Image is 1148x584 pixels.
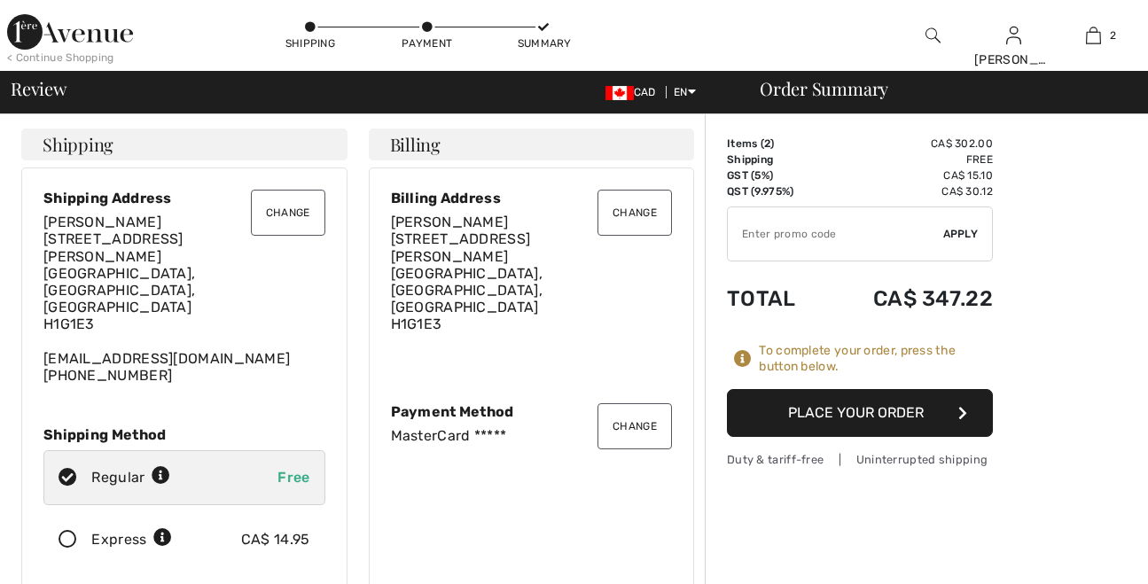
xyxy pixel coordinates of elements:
[605,86,634,100] img: Canadian Dollar
[728,207,943,261] input: Promo code
[391,190,673,206] div: Billing Address
[91,467,170,488] div: Regular
[391,403,673,420] div: Payment Method
[1110,27,1116,43] span: 2
[7,14,133,50] img: 1ère Avenue
[7,50,114,66] div: < Continue Shopping
[391,230,543,332] span: [STREET_ADDRESS][PERSON_NAME] [GEOGRAPHIC_DATA], [GEOGRAPHIC_DATA], [GEOGRAPHIC_DATA] H1G1E3
[518,35,571,51] div: Summary
[674,86,696,98] span: EN
[727,152,824,167] td: Shipping
[727,389,993,437] button: Place Your Order
[824,167,993,183] td: CA$ 15.10
[43,426,325,443] div: Shipping Method
[925,25,941,46] img: search the website
[1006,25,1021,46] img: My Info
[727,183,824,199] td: QST (9.975%)
[1006,27,1021,43] a: Sign In
[284,35,337,51] div: Shipping
[43,136,113,153] span: Shipping
[43,214,161,230] span: [PERSON_NAME]
[1086,25,1101,46] img: My Bag
[727,451,993,468] div: Duty & tariff-free | Uninterrupted shipping
[597,403,672,449] button: Change
[727,269,824,329] td: Total
[43,214,325,384] div: [EMAIL_ADDRESS][DOMAIN_NAME] [PHONE_NUMBER]
[391,214,509,230] span: [PERSON_NAME]
[824,136,993,152] td: CA$ 302.00
[43,190,325,206] div: Shipping Address
[943,226,979,242] span: Apply
[390,136,441,153] span: Billing
[251,190,325,236] button: Change
[727,167,824,183] td: GST (5%)
[974,51,1053,69] div: [PERSON_NAME]
[759,343,993,375] div: To complete your order, press the button below.
[1054,25,1133,46] a: 2
[605,86,663,98] span: CAD
[43,230,195,332] span: [STREET_ADDRESS][PERSON_NAME] [GEOGRAPHIC_DATA], [GEOGRAPHIC_DATA], [GEOGRAPHIC_DATA] H1G1E3
[727,136,824,152] td: Items ( )
[824,183,993,199] td: CA$ 30.12
[738,80,1137,97] div: Order Summary
[11,80,66,97] span: Review
[401,35,454,51] div: Payment
[824,152,993,167] td: Free
[597,190,672,236] button: Change
[764,137,770,150] span: 2
[277,469,309,486] span: Free
[241,529,310,550] div: CA$ 14.95
[824,269,993,329] td: CA$ 347.22
[91,529,172,550] div: Express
